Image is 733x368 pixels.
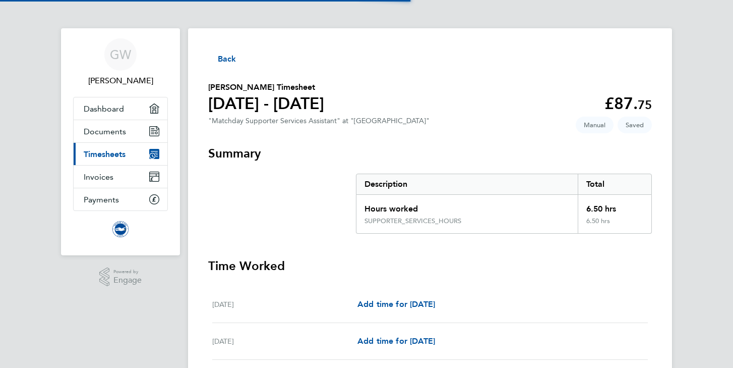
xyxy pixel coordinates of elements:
a: Documents [74,120,167,142]
a: Dashboard [74,97,167,120]
span: Invoices [84,172,113,182]
a: Add time for [DATE] [357,298,435,310]
nav: Main navigation [61,28,180,255]
div: Summary [356,174,652,234]
span: Powered by [113,268,142,276]
a: Powered byEngage [99,268,142,287]
app-decimal: £87. [604,94,652,113]
div: Total [578,174,651,194]
h2: [PERSON_NAME] Timesheet [208,81,324,93]
span: Documents [84,127,126,136]
span: 75 [638,97,652,112]
div: "Matchday Supporter Services Assistant" at "[GEOGRAPHIC_DATA]" [208,117,430,125]
div: Description [356,174,578,194]
a: Payments [74,188,167,211]
span: This timesheet was manually created. [576,117,614,133]
a: GW[PERSON_NAME] [73,38,168,87]
div: SUPPORTER_SERVICES_HOURS [364,217,461,225]
div: 6.50 hrs [578,217,651,233]
span: Timesheets [84,149,126,159]
span: Engage [113,276,142,285]
span: Back [218,53,236,65]
span: GW [110,48,131,61]
a: Timesheets [74,143,167,165]
h3: Summary [208,145,652,162]
button: Timesheets Menu [636,57,652,62]
a: Go to home page [73,221,168,237]
span: Payments [84,195,119,204]
span: Gwyneth Whitehouse [73,75,168,87]
span: Add time for [DATE] [357,336,435,346]
span: Add time for [DATE] [357,299,435,309]
div: [DATE] [212,335,357,347]
a: Invoices [74,166,167,188]
div: Hours worked [356,195,578,217]
h1: [DATE] - [DATE] [208,93,324,114]
h3: Time Worked [208,258,652,274]
div: [DATE] [212,298,357,310]
button: Back [208,52,236,65]
span: Dashboard [84,104,124,114]
img: brightonandhovealbion-logo-retina.png [112,221,129,237]
div: 6.50 hrs [578,195,651,217]
a: Add time for [DATE] [357,335,435,347]
span: This timesheet is Saved. [618,117,652,133]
